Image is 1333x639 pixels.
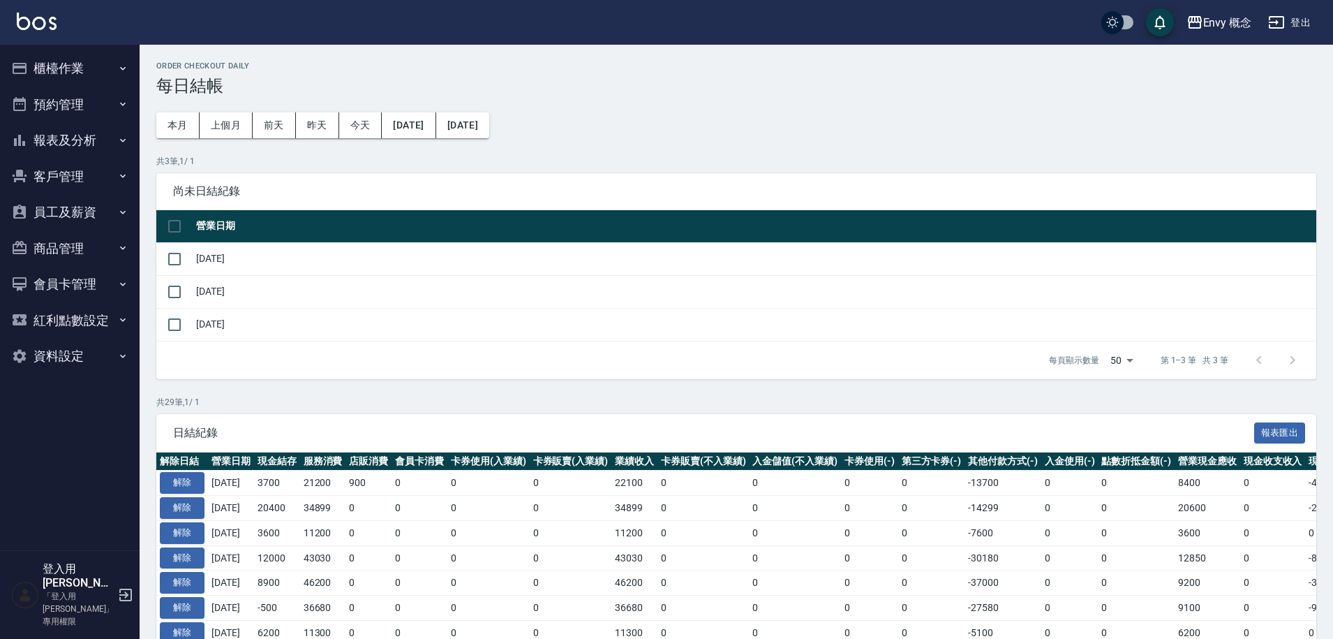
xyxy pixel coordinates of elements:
[254,520,300,545] td: 3600
[208,471,254,496] td: [DATE]
[208,596,254,621] td: [DATE]
[1146,8,1174,36] button: save
[208,496,254,521] td: [DATE]
[1181,8,1258,37] button: Envy 概念
[657,545,750,571] td: 0
[898,571,965,596] td: 0
[254,471,300,496] td: 3700
[1240,571,1306,596] td: 0
[193,275,1316,308] td: [DATE]
[1254,423,1306,444] button: 報表匯出
[156,76,1316,96] h3: 每日結帳
[1240,545,1306,571] td: 0
[965,453,1041,471] th: 其他付款方式(-)
[447,496,530,521] td: 0
[965,596,1041,621] td: -27580
[345,453,392,471] th: 店販消費
[173,184,1300,198] span: 尚未日結紀錄
[392,496,447,521] td: 0
[160,497,204,519] button: 解除
[749,545,841,571] td: 0
[898,471,965,496] td: 0
[1049,354,1099,367] p: 每頁顯示數量
[254,496,300,521] td: 20400
[1175,520,1240,545] td: 3600
[382,112,435,138] button: [DATE]
[43,590,114,628] p: 「登入用[PERSON_NAME]」專用權限
[254,453,300,471] th: 現金結存
[657,571,750,596] td: 0
[657,496,750,521] td: 0
[841,496,898,521] td: 0
[208,545,254,571] td: [DATE]
[1240,496,1306,521] td: 0
[898,545,965,571] td: 0
[1041,471,1099,496] td: 0
[749,571,841,596] td: 0
[193,210,1316,243] th: 營業日期
[657,520,750,545] td: 0
[611,453,657,471] th: 業績收入
[208,571,254,596] td: [DATE]
[841,453,898,471] th: 卡券使用(-)
[1041,496,1099,521] td: 0
[657,596,750,621] td: 0
[296,112,339,138] button: 昨天
[898,596,965,621] td: 0
[11,581,39,609] img: Person
[657,453,750,471] th: 卡券販賣(不入業績)
[6,50,134,87] button: 櫃檯作業
[300,453,346,471] th: 服務消費
[1041,453,1099,471] th: 入金使用(-)
[6,302,134,339] button: 紅利點數設定
[1098,571,1175,596] td: 0
[6,338,134,374] button: 資料設定
[530,496,612,521] td: 0
[6,122,134,159] button: 報表及分析
[749,596,841,621] td: 0
[1175,471,1240,496] td: 8400
[841,596,898,621] td: 0
[300,596,346,621] td: 36680
[253,112,296,138] button: 前天
[1105,341,1138,379] div: 50
[965,520,1041,545] td: -7600
[1098,471,1175,496] td: 0
[447,545,530,571] td: 0
[611,596,657,621] td: 36680
[611,496,657,521] td: 34899
[447,471,530,496] td: 0
[1041,596,1099,621] td: 0
[1254,425,1306,439] a: 報表匯出
[345,571,392,596] td: 0
[300,471,346,496] td: 21200
[156,61,1316,71] h2: Order checkout daily
[1240,520,1306,545] td: 0
[345,545,392,571] td: 0
[1098,496,1175,521] td: 0
[841,471,898,496] td: 0
[841,545,898,571] td: 0
[1240,471,1306,496] td: 0
[300,545,346,571] td: 43030
[193,242,1316,275] td: [DATE]
[1240,453,1306,471] th: 現金收支收入
[160,472,204,494] button: 解除
[254,571,300,596] td: 8900
[156,155,1316,168] p: 共 3 筆, 1 / 1
[965,545,1041,571] td: -30180
[392,453,447,471] th: 會員卡消費
[965,571,1041,596] td: -37000
[611,520,657,545] td: 11200
[300,496,346,521] td: 34899
[447,453,530,471] th: 卡券使用(入業績)
[1098,520,1175,545] td: 0
[156,396,1316,409] p: 共 29 筆, 1 / 1
[193,308,1316,341] td: [DATE]
[1098,545,1175,571] td: 0
[1175,453,1240,471] th: 營業現金應收
[173,426,1254,440] span: 日結紀錄
[43,562,114,590] h5: 登入用[PERSON_NAME]
[1161,354,1228,367] p: 第 1–3 筆 共 3 筆
[1041,571,1099,596] td: 0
